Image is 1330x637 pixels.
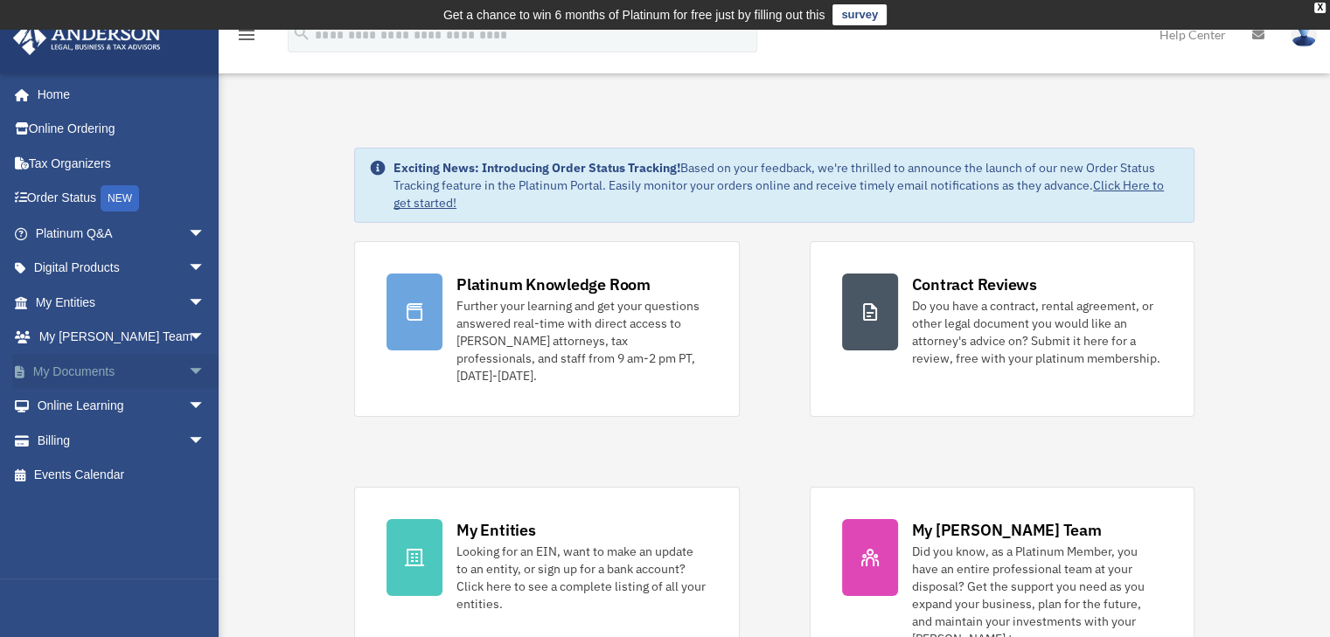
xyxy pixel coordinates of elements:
img: Anderson Advisors Platinum Portal [8,21,166,55]
div: Looking for an EIN, want to make an update to an entity, or sign up for a bank account? Click her... [456,543,707,613]
a: menu [236,31,257,45]
a: Events Calendar [12,458,232,493]
i: menu [236,24,257,45]
div: Do you have a contract, rental agreement, or other legal document you would like an attorney's ad... [912,297,1162,367]
img: User Pic [1291,22,1317,47]
a: Online Learningarrow_drop_down [12,389,232,424]
a: Click Here to get started! [393,177,1164,211]
a: survey [832,4,887,25]
div: close [1314,3,1326,13]
a: Order StatusNEW [12,181,232,217]
span: arrow_drop_down [188,354,223,390]
span: arrow_drop_down [188,285,223,321]
div: My Entities [456,519,535,541]
span: arrow_drop_down [188,389,223,425]
a: My [PERSON_NAME] Teamarrow_drop_down [12,320,232,355]
a: Tax Organizers [12,146,232,181]
i: search [292,24,311,43]
span: arrow_drop_down [188,320,223,356]
a: Platinum Q&Aarrow_drop_down [12,216,232,251]
span: arrow_drop_down [188,423,223,459]
span: arrow_drop_down [188,251,223,287]
a: Platinum Knowledge Room Further your learning and get your questions answered real-time with dire... [354,241,739,417]
a: Digital Productsarrow_drop_down [12,251,232,286]
a: Online Ordering [12,112,232,147]
a: Contract Reviews Do you have a contract, rental agreement, or other legal document you would like... [810,241,1194,417]
div: Contract Reviews [912,273,1037,295]
a: My Entitiesarrow_drop_down [12,285,232,320]
div: NEW [101,185,139,211]
div: Based on your feedback, we're thrilled to announce the launch of our new Order Status Tracking fe... [393,159,1180,211]
a: Home [12,77,223,112]
a: My Documentsarrow_drop_down [12,354,232,389]
div: My [PERSON_NAME] Team [912,519,1102,541]
span: arrow_drop_down [188,216,223,252]
div: Platinum Knowledge Room [456,273,651,295]
strong: Exciting News: Introducing Order Status Tracking! [393,160,680,176]
div: Get a chance to win 6 months of Platinum for free just by filling out this [443,4,825,25]
a: Billingarrow_drop_down [12,423,232,458]
div: Further your learning and get your questions answered real-time with direct access to [PERSON_NAM... [456,297,707,384]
